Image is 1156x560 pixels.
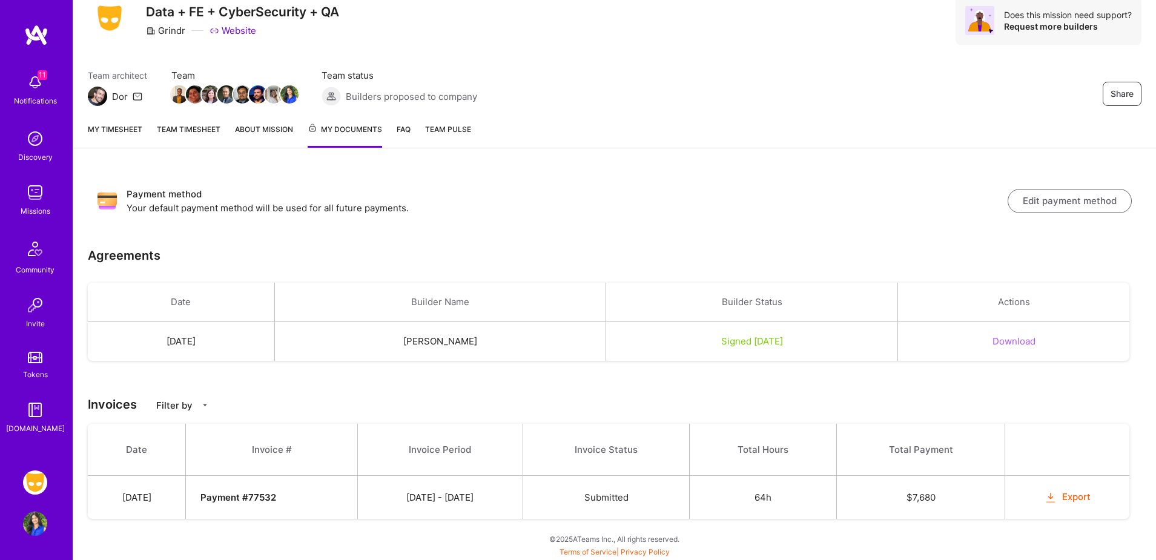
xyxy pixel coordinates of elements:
i: icon OrangeDownload [1044,491,1058,505]
a: Team Member Avatar [234,84,250,105]
img: Team Member Avatar [217,85,236,104]
th: Invoice # [186,424,357,476]
img: tokens [28,352,42,363]
a: My timesheet [88,123,142,148]
img: discovery [23,127,47,151]
div: Invite [26,317,45,330]
th: Actions [898,283,1129,322]
button: Share [1103,82,1141,106]
img: Payment method [97,191,117,211]
td: $ 7,680 [836,476,1005,519]
div: Notifications [14,94,57,107]
th: Invoice Status [523,424,690,476]
a: Team Member Avatar [266,84,282,105]
img: Team Member Avatar [280,85,299,104]
td: [DATE] [88,322,274,361]
img: Builders proposed to company [322,87,341,106]
img: Team Member Avatar [265,85,283,104]
span: Team Pulse [425,125,471,134]
img: Community [21,234,50,263]
th: Date [88,283,274,322]
img: Team Architect [88,87,107,106]
td: [DATE] - [DATE] [357,476,523,519]
div: [DOMAIN_NAME] [6,422,65,435]
th: Invoice Period [357,424,523,476]
a: Team Member Avatar [250,84,266,105]
a: Website [210,24,256,37]
h3: Payment method [127,187,1008,202]
span: Builders proposed to company [346,90,477,103]
img: guide book [23,398,47,422]
img: Avatar [965,6,994,35]
td: [DATE] [88,476,186,519]
div: Community [16,263,54,276]
span: My Documents [308,123,382,136]
div: Missions [21,205,50,217]
span: Team status [322,69,477,82]
a: Team Member Avatar [187,84,203,105]
img: Invite [23,293,47,317]
h3: Invoices [88,397,1141,412]
a: Team Member Avatar [171,84,187,105]
strong: Payment # 77532 [200,492,276,503]
a: FAQ [397,123,411,148]
img: logo [24,24,48,46]
img: Company Logo [88,2,131,35]
th: Total Payment [836,424,1005,476]
a: Team timesheet [157,123,220,148]
a: About Mission [235,123,293,148]
button: Edit payment method [1008,189,1132,213]
span: Submitted [584,492,629,503]
span: Team [171,69,297,82]
div: Dor [112,90,128,103]
a: Terms of Service [560,547,616,556]
img: Grindr: Data + FE + CyberSecurity + QA [23,470,47,495]
a: Team Pulse [425,123,471,148]
a: Team Member Avatar [282,84,297,105]
img: Team Member Avatar [249,85,267,104]
h3: Agreements [88,248,160,263]
img: Team Member Avatar [202,85,220,104]
img: bell [23,70,47,94]
span: Share [1111,88,1134,100]
img: teamwork [23,180,47,205]
p: Your default payment method will be used for all future payments. [127,202,1008,214]
div: Request more builders [1004,21,1132,32]
a: Team Member Avatar [219,84,234,105]
span: 11 [38,70,47,80]
img: Team Member Avatar [233,85,251,104]
div: Tokens [23,368,48,381]
td: [PERSON_NAME] [274,322,606,361]
a: Grindr: Data + FE + CyberSecurity + QA [20,470,50,495]
div: Grindr [146,24,185,37]
img: Team Member Avatar [170,85,188,104]
th: Builder Name [274,283,606,322]
a: My Documents [308,123,382,148]
i: icon Mail [133,91,142,101]
span: Team architect [88,69,147,82]
div: Does this mission need support? [1004,9,1132,21]
span: | [560,547,670,556]
a: Team Member Avatar [203,84,219,105]
button: Export [1044,490,1091,504]
h3: Data + FE + CyberSecurity + QA [146,4,339,19]
div: Signed [DATE] [621,335,884,348]
td: 64h [690,476,837,519]
th: Builder Status [606,283,898,322]
img: Team Member Avatar [186,85,204,104]
i: icon CaretDown [201,401,209,409]
a: Privacy Policy [621,547,670,556]
i: icon CompanyGray [146,26,156,36]
button: Download [993,335,1035,348]
img: User Avatar [23,512,47,536]
a: User Avatar [20,512,50,536]
div: © 2025 ATeams Inc., All rights reserved. [73,524,1156,554]
th: Total Hours [690,424,837,476]
div: Discovery [18,151,53,163]
p: Filter by [156,399,193,412]
th: Date [88,424,186,476]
